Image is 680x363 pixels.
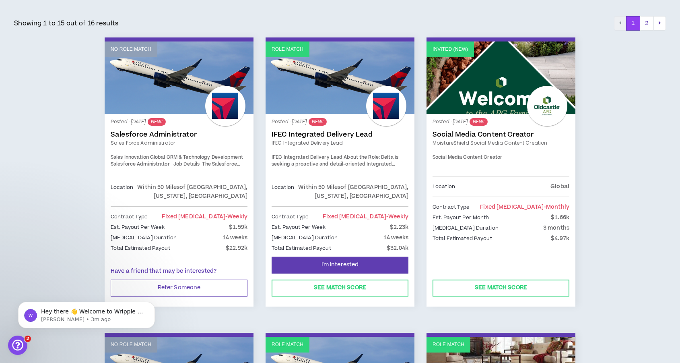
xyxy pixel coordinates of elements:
[272,341,303,348] p: Role Match
[111,139,247,147] a: Sales Force Administrator
[223,233,247,242] p: 14 weeks
[111,267,247,276] p: Have a friend that may be interested?
[105,41,253,114] a: No Role Match
[16,85,145,98] p: How can we help?
[321,261,359,269] span: I'm Interested
[551,234,569,243] p: $4.97k
[111,223,165,232] p: Est. Payout Per Week
[25,336,31,342] span: 2
[111,46,151,53] p: No Role Match
[111,212,148,221] p: Contract Type
[111,161,170,168] strong: Salesforce Administrator
[272,223,326,232] p: Est. Payout Per Week
[8,336,27,355] iframe: Intercom live chat
[67,272,95,277] span: Messages
[433,139,569,147] a: MoistureShield Social Media Content Creation
[8,108,153,139] div: Send us a messageWe typically reply in a few hours
[111,233,177,242] p: [MEDICAL_DATA] Duration
[111,118,247,126] p: Posted - [DATE]
[226,244,247,253] p: $22.92k
[162,213,247,221] span: Fixed [MEDICAL_DATA]
[272,118,408,126] p: Posted - [DATE]
[550,182,569,191] p: Global
[111,131,247,139] a: Salesforce Administrator
[433,234,492,243] p: Total Estimated Payout
[427,41,575,114] a: Invited (new)
[18,272,36,277] span: Home
[272,233,338,242] p: [MEDICAL_DATA] Duration
[150,154,243,161] strong: Global CRM & Technology Development
[111,183,133,201] p: Location
[544,203,569,211] span: - monthly
[433,46,468,53] p: Invited (new)
[433,203,470,212] p: Contract Type
[272,183,294,201] p: Location
[229,223,247,232] p: $1.59k
[133,183,247,201] p: Within 50 Miles of [GEOGRAPHIC_DATA], [US_STATE], [GEOGRAPHIC_DATA]
[551,213,569,222] p: $1.66k
[272,280,408,297] button: See Match Score
[323,213,408,221] span: Fixed [MEDICAL_DATA]
[225,213,247,221] span: - weekly
[480,203,569,211] span: Fixed [MEDICAL_DATA]
[128,272,140,277] span: Help
[543,224,569,232] p: 3 months
[433,280,569,297] button: See Match Score
[148,118,166,126] sup: NEW!
[109,13,126,29] img: Profile image for Morgan
[386,213,408,221] span: - weekly
[272,46,303,53] p: Role Match
[614,16,666,31] nav: pagination
[266,41,414,114] a: Role Match
[111,244,170,253] p: Total Estimated Payout
[433,118,569,126] p: Posted - [DATE]
[272,154,342,161] strong: IFEC Integrated Delivery Lead
[272,139,408,147] a: IFEC Integrated Delivery Lead
[16,15,31,28] img: logo
[111,280,247,297] button: Refer Someone
[433,341,464,348] p: Role Match
[309,118,327,126] sup: NEW!
[16,124,134,132] div: We typically reply in a few hours
[433,182,455,191] p: Location
[272,131,408,139] a: IFEC Integrated Delivery Lead
[14,19,118,28] p: Showing 1 to 15 out of 16 results
[173,161,200,168] strong: Job Details
[107,251,161,284] button: Help
[138,13,153,27] div: Close
[433,213,489,222] p: Est. Payout Per Month
[272,212,309,221] p: Contract Type
[470,118,488,126] sup: NEW!
[626,16,640,31] button: 1
[640,16,654,31] button: 2
[383,233,408,242] p: 14 weeks
[6,285,167,341] iframe: Intercom notifications message
[111,341,151,348] p: No Role Match
[16,57,145,85] p: Hi [PERSON_NAME] !
[16,115,134,124] div: Send us a message
[111,154,149,161] strong: Sales Innovation
[433,131,569,139] a: Social Media Content Creator
[294,183,408,201] p: Within 50 Miles of [GEOGRAPHIC_DATA], [US_STATE], [GEOGRAPHIC_DATA]
[387,244,408,253] p: $32.04k
[433,154,502,161] span: Social Media Content Creator
[54,251,107,284] button: Messages
[272,257,408,274] button: I'm Interested
[344,154,380,161] strong: About the Role:
[272,244,331,253] p: Total Estimated Payout
[433,224,499,232] p: [MEDICAL_DATA] Duration
[390,223,408,232] p: $2.23k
